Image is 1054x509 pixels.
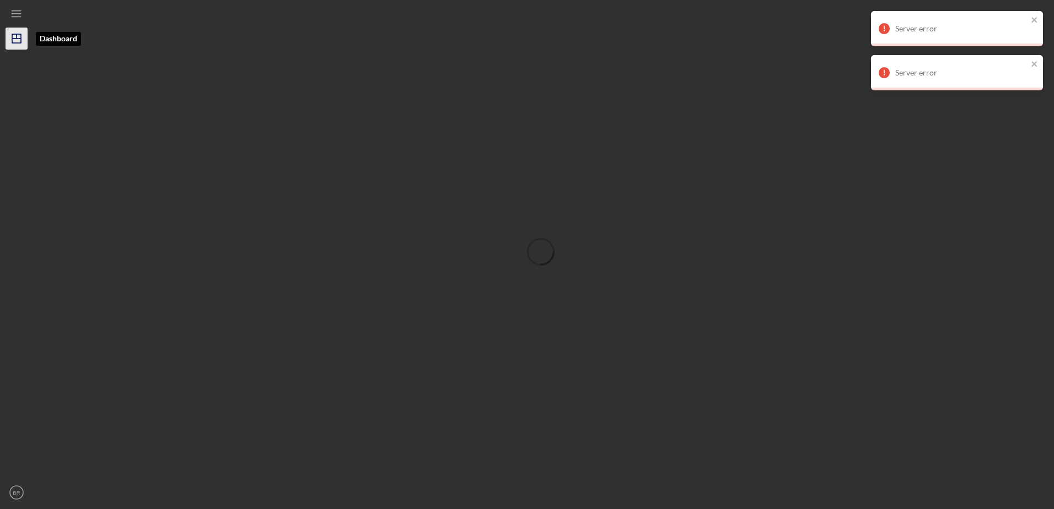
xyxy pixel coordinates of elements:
div: Server error [895,68,1028,77]
text: BR [13,490,20,496]
div: Server error [895,24,1028,33]
button: close [1031,15,1039,26]
button: close [1031,59,1039,70]
button: BR [6,481,28,503]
